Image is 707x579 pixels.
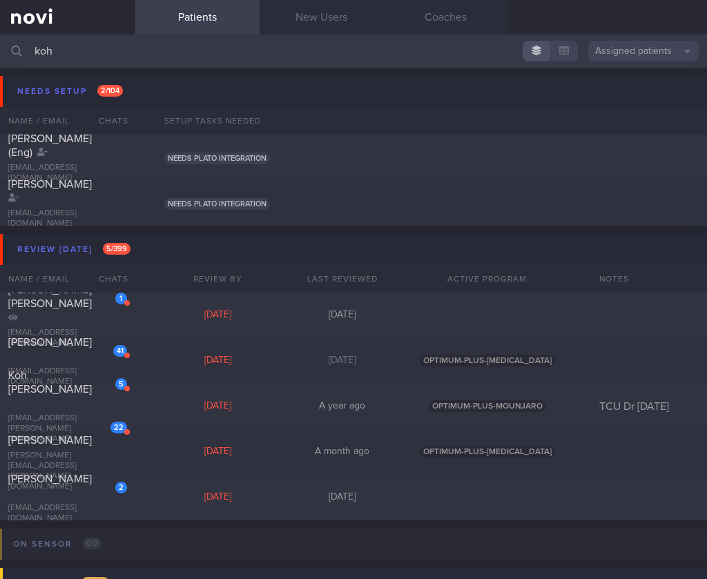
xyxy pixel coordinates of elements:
[8,179,92,190] span: [PERSON_NAME]
[156,491,280,504] div: [DATE]
[115,293,127,304] div: 1
[80,107,135,135] div: Chats
[8,370,92,395] span: Koh [PERSON_NAME]
[164,153,270,164] span: Needs plato integration
[429,400,546,412] span: OPTIMUM-PLUS-MOUNJARO
[8,163,127,184] div: [EMAIL_ADDRESS][DOMAIN_NAME]
[110,422,127,433] div: 22
[8,208,127,229] div: [EMAIL_ADDRESS][DOMAIN_NAME]
[156,107,707,135] div: Setup tasks needed
[115,482,127,493] div: 2
[14,82,126,101] div: Needs setup
[8,366,127,387] div: [EMAIL_ADDRESS][DOMAIN_NAME]
[8,473,92,484] span: [PERSON_NAME]
[8,284,92,309] span: [PERSON_NAME] [PERSON_NAME]
[113,345,127,357] div: 41
[591,400,707,413] div: TCU Dr [DATE]
[8,328,127,349] div: [EMAIL_ADDRESS][DOMAIN_NAME]
[10,535,105,553] div: On sensor
[156,446,280,458] div: [DATE]
[420,446,555,458] span: OPTIMUM-PLUS-[MEDICAL_DATA]
[164,198,270,210] span: Needs plato integration
[280,446,405,458] div: A month ago
[280,400,405,413] div: A year ago
[280,491,405,504] div: [DATE]
[80,265,135,293] div: Chats
[405,265,570,293] div: Active Program
[156,309,280,322] div: [DATE]
[156,355,280,367] div: [DATE]
[591,265,707,293] div: Notes
[14,240,134,259] div: Review [DATE]
[280,265,405,293] div: Last Reviewed
[83,538,101,549] span: 0 / 2
[8,435,92,446] span: [PERSON_NAME]
[103,243,130,255] span: 5 / 399
[280,355,405,367] div: [DATE]
[8,337,92,348] span: [PERSON_NAME]
[156,265,280,293] div: Review By
[156,400,280,413] div: [DATE]
[420,355,555,366] span: OPTIMUM-PLUS-[MEDICAL_DATA]
[8,503,127,524] div: [EMAIL_ADDRESS][DOMAIN_NAME]
[588,41,699,61] button: Assigned patients
[115,378,127,390] div: 5
[8,451,127,492] div: [PERSON_NAME][EMAIL_ADDRESS][PERSON_NAME][DOMAIN_NAME]
[280,309,405,322] div: [DATE]
[97,85,123,97] span: 2 / 104
[8,133,92,158] span: [PERSON_NAME] (Eng)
